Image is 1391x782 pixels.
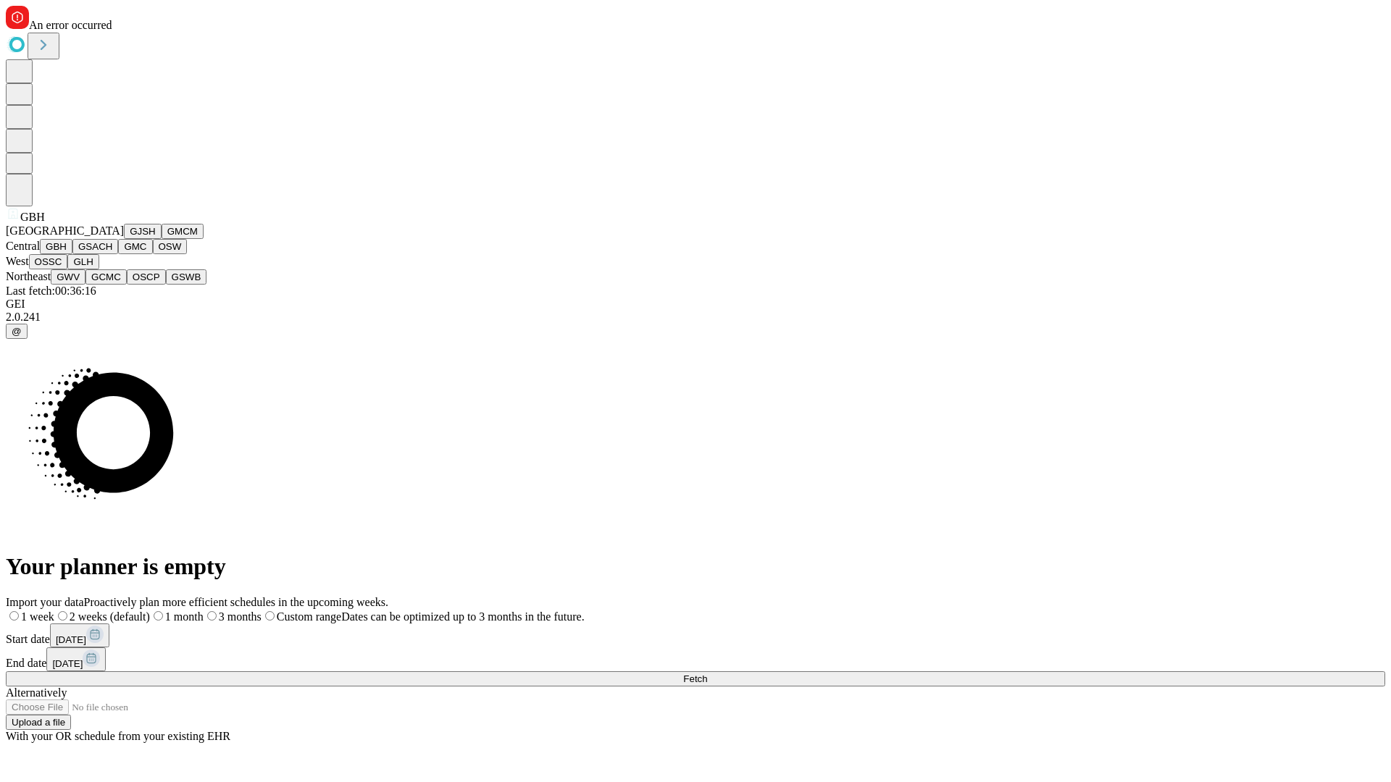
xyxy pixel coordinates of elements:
button: [DATE] [50,623,109,647]
input: 2 weeks (default) [58,611,67,621]
button: GLH [67,254,99,269]
button: GWV [51,269,85,285]
input: 1 week [9,611,19,621]
span: 1 month [165,610,204,623]
h1: Your planner is empty [6,553,1385,580]
span: Alternatively [6,686,67,699]
button: [DATE] [46,647,106,671]
span: @ [12,326,22,337]
button: GMCM [162,224,204,239]
span: Northeast [6,270,51,282]
button: GSACH [72,239,118,254]
input: 3 months [207,611,217,621]
span: Last fetch: 00:36:16 [6,285,96,297]
span: West [6,255,29,267]
button: GJSH [124,224,162,239]
span: 3 months [219,610,262,623]
span: With your OR schedule from your existing EHR [6,730,230,742]
span: An error occurred [29,19,112,31]
span: [DATE] [52,658,83,669]
span: Fetch [683,673,707,684]
button: OSW [153,239,188,254]
div: Start date [6,623,1385,647]
span: Custom range [277,610,341,623]
button: OSSC [29,254,68,269]
span: Proactively plan more efficient schedules in the upcoming weeks. [84,596,388,608]
span: 1 week [21,610,54,623]
span: [GEOGRAPHIC_DATA] [6,224,124,237]
button: @ [6,324,28,339]
button: GSWB [166,269,207,285]
button: Fetch [6,671,1385,686]
button: GMC [118,239,152,254]
button: Upload a file [6,715,71,730]
button: GCMC [85,269,127,285]
span: Dates can be optimized up to 3 months in the future. [341,610,584,623]
span: Central [6,240,40,252]
button: GBH [40,239,72,254]
div: End date [6,647,1385,671]
button: OSCP [127,269,166,285]
input: Custom rangeDates can be optimized up to 3 months in the future. [265,611,275,621]
div: GEI [6,298,1385,311]
span: [DATE] [56,634,86,645]
div: 2.0.241 [6,311,1385,324]
span: GBH [20,211,45,223]
input: 1 month [154,611,163,621]
span: Import your data [6,596,84,608]
span: 2 weeks (default) [70,610,150,623]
